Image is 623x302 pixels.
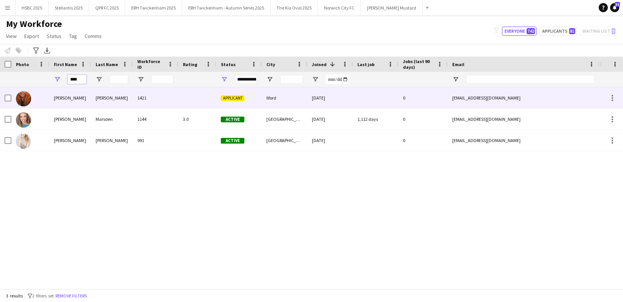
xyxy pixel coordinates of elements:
[221,62,236,67] span: Status
[361,0,423,15] button: [PERSON_NAME] Mustard
[133,87,178,108] div: 1421
[125,0,182,15] button: ERH Twickenham 2025
[452,62,464,67] span: Email
[262,130,307,151] div: [GEOGRAPHIC_DATA]
[16,0,49,15] button: HSBC 2025
[502,27,536,36] button: Everyone742
[398,87,448,108] div: 0
[403,59,434,70] span: Jobs (last 90 days)
[49,87,91,108] div: [PERSON_NAME]
[266,62,275,67] span: City
[69,33,77,40] span: Tag
[326,75,348,84] input: Joined Filter Input
[89,0,125,15] button: QPR FC 2025
[6,18,62,30] span: My Workforce
[280,75,303,84] input: City Filter Input
[398,109,448,130] div: 0
[54,62,77,67] span: First Name
[82,31,105,41] a: Comms
[66,31,80,41] a: Tag
[448,87,599,108] div: [EMAIL_ADDRESS][DOMAIN_NAME]
[615,2,620,7] span: 31
[133,130,178,151] div: 991
[262,87,307,108] div: Ilford
[151,75,174,84] input: Workforce ID Filter Input
[31,46,41,55] app-action-btn: Advanced filters
[221,76,228,83] button: Open Filter Menu
[54,292,88,300] button: Remove filters
[307,109,353,130] div: [DATE]
[221,117,244,122] span: Active
[312,76,319,83] button: Open Filter Menu
[452,76,459,83] button: Open Filter Menu
[21,31,42,41] a: Export
[183,62,197,67] span: Rating
[42,46,52,55] app-action-btn: Export XLSX
[49,130,91,151] div: [PERSON_NAME]
[68,75,87,84] input: First Name Filter Input
[109,75,128,84] input: Last Name Filter Input
[133,109,178,130] div: 1144
[266,76,273,83] button: Open Filter Menu
[178,109,216,130] div: 3.0
[182,0,271,15] button: ERH Twickenham - Autumn Series 2025
[353,109,398,130] div: 1,112 days
[91,109,133,130] div: Marsden
[96,76,102,83] button: Open Filter Menu
[49,0,89,15] button: Stellantis 2025
[262,109,307,130] div: [GEOGRAPHIC_DATA]
[448,109,599,130] div: [EMAIL_ADDRESS][DOMAIN_NAME]
[569,28,575,34] span: 81
[448,130,599,151] div: [EMAIL_ADDRESS][DOMAIN_NAME]
[91,130,133,151] div: [PERSON_NAME]
[357,62,374,67] span: Last job
[85,33,102,40] span: Comms
[16,91,31,106] img: Jade Haynes
[24,33,39,40] span: Export
[221,95,244,101] span: Applicant
[96,62,118,67] span: Last Name
[610,3,619,12] a: 31
[47,33,61,40] span: Status
[49,109,91,130] div: [PERSON_NAME]
[221,138,244,144] span: Active
[312,62,327,67] span: Joined
[398,130,448,151] div: 0
[16,62,29,67] span: Photo
[91,87,133,108] div: [PERSON_NAME]
[466,75,595,84] input: Email Filter Input
[54,76,61,83] button: Open Filter Menu
[32,293,54,299] span: 2 filters set
[3,31,20,41] a: View
[527,28,535,34] span: 742
[307,130,353,151] div: [DATE]
[137,59,165,70] span: Workforce ID
[540,27,577,36] button: Applicants81
[137,76,144,83] button: Open Filter Menu
[271,0,318,15] button: The Kia Oval 2025
[16,134,31,149] img: Jade Parker
[16,112,31,128] img: Jade Marsden
[318,0,361,15] button: Norwich City FC
[44,31,65,41] a: Status
[307,87,353,108] div: [DATE]
[6,33,17,40] span: View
